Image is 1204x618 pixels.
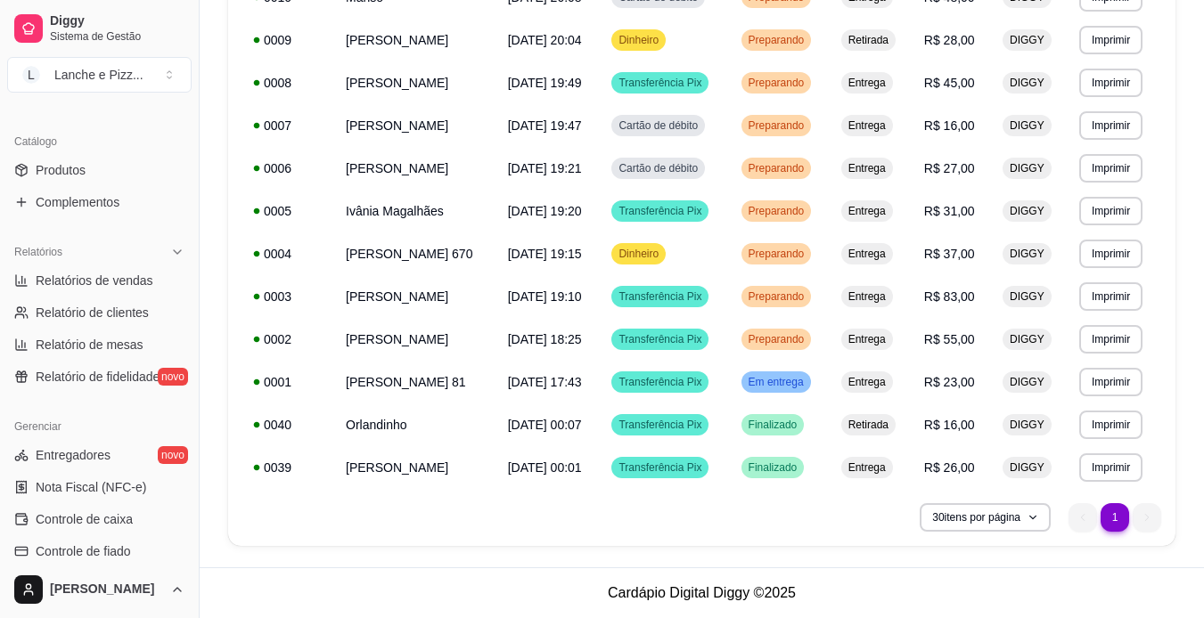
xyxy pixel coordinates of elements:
[1006,118,1048,133] span: DIGGY
[924,332,975,346] span: R$ 55,00
[845,289,889,304] span: Entrega
[7,441,192,469] a: Entregadoresnovo
[335,318,497,361] td: [PERSON_NAME]
[200,567,1204,618] footer: Cardápio Digital Diggy © 2025
[335,232,497,275] td: [PERSON_NAME] 670
[1079,154,1143,183] button: Imprimir
[22,66,40,84] span: L
[924,161,975,175] span: R$ 27,00
[924,33,975,47] span: R$ 28,00
[253,159,324,177] div: 0006
[745,332,808,346] span: Preparando
[845,204,889,218] span: Entrega
[7,505,192,533] a: Controle de caixa
[508,247,582,261] span: [DATE] 19:15
[745,204,808,218] span: Preparando
[253,373,324,391] div: 0001
[1079,411,1143,439] button: Imprimir
[924,375,975,389] span: R$ 23,00
[745,375,807,389] span: Em entrega
[253,74,324,92] div: 0008
[50,29,184,44] span: Sistema de Gestão
[745,33,808,47] span: Preparando
[615,375,705,389] span: Transferência Pix
[615,332,705,346] span: Transferência Pix
[1079,453,1143,482] button: Imprimir
[845,375,889,389] span: Entrega
[253,459,324,476] div: 0039
[1101,503,1129,532] li: pagination item 1 active
[253,245,324,263] div: 0004
[253,330,324,348] div: 0002
[50,581,163,598] span: [PERSON_NAME]
[615,289,705,304] span: Transferência Pix
[1006,332,1048,346] span: DIGGY
[36,542,131,560] span: Controle de fiado
[253,117,324,134] div: 0007
[845,247,889,261] span: Entrega
[1079,325,1143,354] button: Imprimir
[924,460,975,475] span: R$ 26,00
[924,204,975,218] span: R$ 31,00
[253,288,324,305] div: 0003
[335,403,497,446] td: Orlandinho
[253,31,324,49] div: 0009
[1079,197,1143,225] button: Imprimir
[508,289,582,304] span: [DATE] 19:10
[36,510,133,528] span: Controle de caixa
[14,245,62,259] span: Relatórios
[508,33,582,47] span: [DATE] 20:04
[920,503,1051,532] button: 30itens por página
[508,332,582,346] span: [DATE] 18:25
[7,473,192,501] a: Nota Fiscal (NFC-e)
[845,76,889,90] span: Entrega
[335,147,497,190] td: [PERSON_NAME]
[7,412,192,441] div: Gerenciar
[36,478,146,496] span: Nota Fiscal (NFC-e)
[745,247,808,261] span: Preparando
[335,190,497,232] td: Ivânia Magalhães
[1079,282,1143,311] button: Imprimir
[50,13,184,29] span: Diggy
[615,460,705,475] span: Transferência Pix
[924,247,975,261] span: R$ 37,00
[335,361,497,403] td: [PERSON_NAME] 81
[615,161,701,175] span: Cartão de débito
[335,275,497,318] td: [PERSON_NAME]
[1079,240,1143,268] button: Imprimir
[924,76,975,90] span: R$ 45,00
[36,446,111,464] span: Entregadores
[745,289,808,304] span: Preparando
[54,66,143,84] div: Lanche e Pizz ...
[36,304,149,321] span: Relatório de clientes
[508,204,582,218] span: [DATE] 19:20
[1006,375,1048,389] span: DIGGY
[7,362,192,391] a: Relatório de fidelidadenovo
[508,418,582,432] span: [DATE] 00:07
[36,161,86,179] span: Produtos
[508,460,582,475] span: [DATE] 00:01
[745,76,808,90] span: Preparando
[615,204,705,218] span: Transferência Pix
[1079,26,1143,54] button: Imprimir
[1006,247,1048,261] span: DIGGY
[1079,69,1143,97] button: Imprimir
[335,61,497,104] td: [PERSON_NAME]
[36,193,119,211] span: Complementos
[615,76,705,90] span: Transferência Pix
[1006,289,1048,304] span: DIGGY
[253,202,324,220] div: 0005
[7,127,192,156] div: Catálogo
[1079,368,1143,396] button: Imprimir
[845,161,889,175] span: Entrega
[615,118,701,133] span: Cartão de débito
[1006,161,1048,175] span: DIGGY
[845,33,892,47] span: Retirada
[335,19,497,61] td: [PERSON_NAME]
[7,156,192,184] a: Produtos
[253,416,324,434] div: 0040
[745,118,808,133] span: Preparando
[7,57,192,93] button: Select a team
[508,76,582,90] span: [DATE] 19:49
[1006,76,1048,90] span: DIGGY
